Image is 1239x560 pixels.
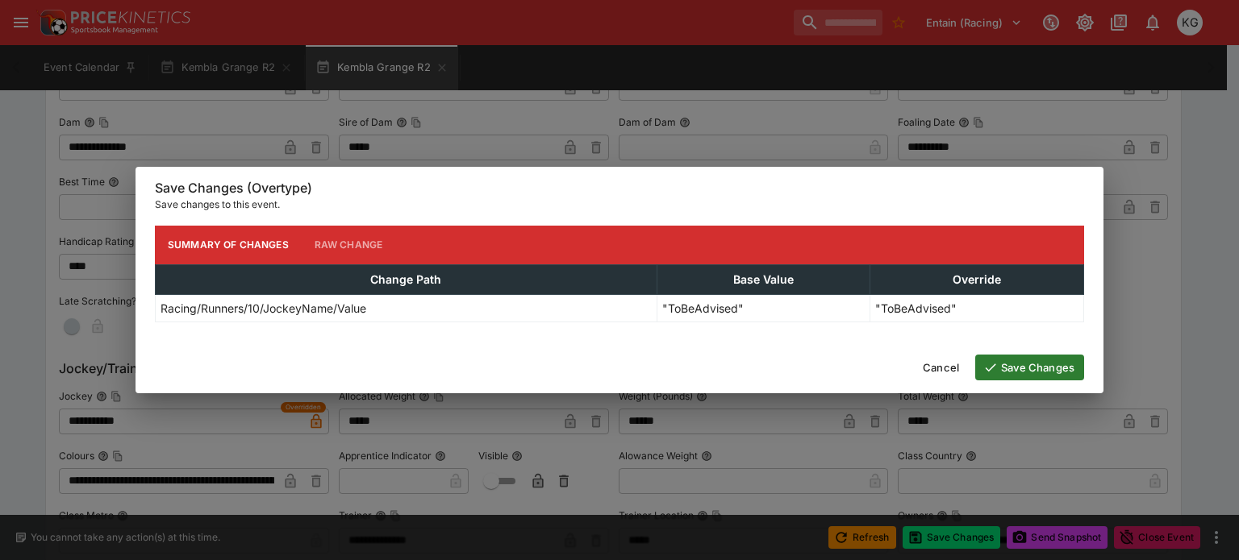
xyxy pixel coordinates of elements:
td: "ToBeAdvised" [870,294,1084,321]
th: Base Value [657,264,870,294]
td: "ToBeAdvised" [657,294,870,321]
button: Raw Change [302,226,396,264]
p: Racing/Runners/10/JockeyName/Value [161,300,366,317]
button: Summary of Changes [155,226,302,264]
p: Save changes to this event. [155,197,1084,213]
button: Save Changes [975,355,1084,380]
h6: Save Changes (Overtype) [155,180,1084,197]
button: Cancel [913,355,969,380]
th: Override [870,264,1084,294]
th: Change Path [156,264,657,294]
